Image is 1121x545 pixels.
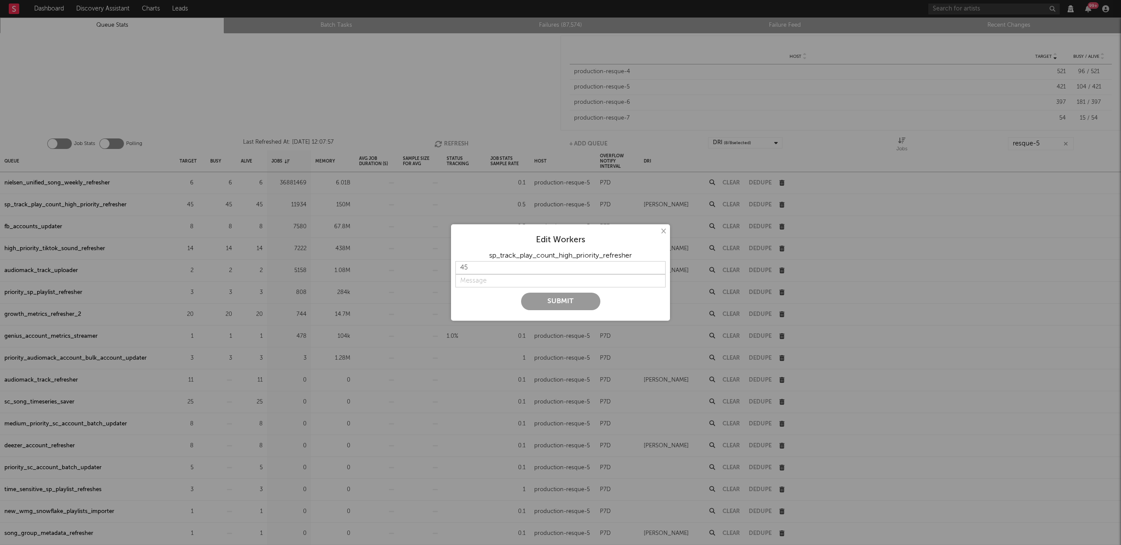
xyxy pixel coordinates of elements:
[658,226,668,236] button: ×
[455,261,666,274] input: Target
[521,293,600,310] button: Submit
[455,235,666,245] div: Edit Workers
[455,251,666,261] div: sp_track_play_count_high_priority_refresher
[455,274,666,287] input: Message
